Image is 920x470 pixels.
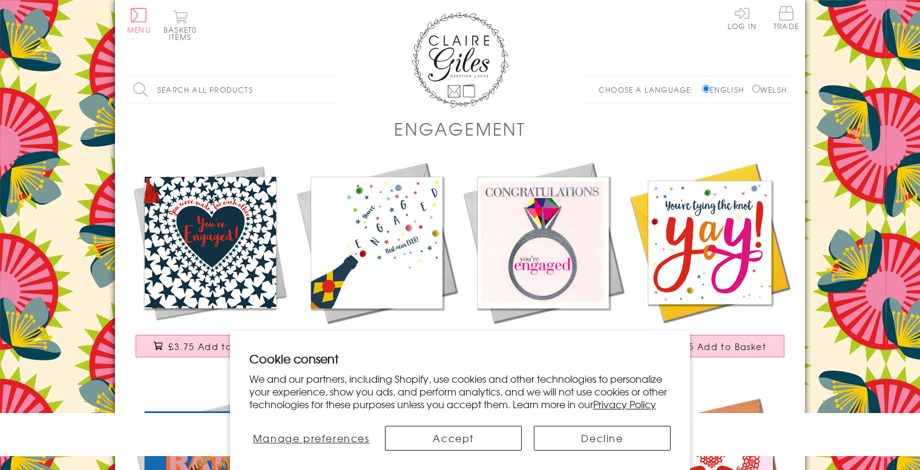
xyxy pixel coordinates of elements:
a: Wedding Card, Ring, Congratulations you're Engaged, Embossed and Foiled text £3.50 Add to Basket [460,159,626,369]
span: 0 items [169,24,197,42]
p: We and our partners, including Shopify, use cookies and other technologies to personalize your ex... [249,372,671,410]
h1: Engagement [394,116,526,141]
button: Accept [385,426,522,451]
span: Trade [774,6,799,30]
a: Privacy Policy [593,397,656,411]
button: Menu [127,8,151,33]
span: Manage preferences [253,431,370,445]
a: Log In [728,6,757,30]
a: Engagement Card, Heart in Stars, Wedding, Embellished with a colourful tassel £3.75 Add to Basket [127,159,294,369]
img: Wedding Engagement Card, Tying the Knot Yay! Embellished with colourful pompoms [626,159,793,326]
input: Search [327,76,339,104]
span: £3.75 Add to Basket [168,340,267,352]
a: Wedding Engagement Card, Tying the Knot Yay! Embellished with colourful pompoms £3.75 Add to Basket [626,159,793,369]
img: Wedding Card, Ring, Congratulations you're Engaged, Embossed and Foiled text [460,159,626,326]
a: Trade [774,6,799,32]
p: Choose a language: [599,84,700,95]
img: Engagement Card, Heart in Stars, Wedding, Embellished with a colourful tassel [127,159,294,326]
button: Basket0 items [163,10,197,41]
button: Decline [534,426,671,451]
img: Claire Giles Greetings Cards [412,12,508,108]
label: English [702,84,750,95]
button: £3.75 Add to Basket [136,335,286,357]
span: Menu [127,24,151,35]
input: Search all products [127,76,339,104]
label: Welsh [752,84,787,95]
img: Wedding Card, Pop! You're Engaged Best News, Embellished with colourful pompoms [294,159,460,326]
input: English [702,85,710,93]
h2: Cookie consent [249,350,671,367]
button: Manage preferences [249,426,373,451]
input: Welsh [752,85,760,93]
a: Wedding Card, Pop! You're Engaged Best News, Embellished with colourful pompoms £3.75 Add to Basket [294,159,460,369]
span: £3.75 Add to Basket [668,340,766,352]
button: £3.75 Add to Basket [635,335,785,357]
